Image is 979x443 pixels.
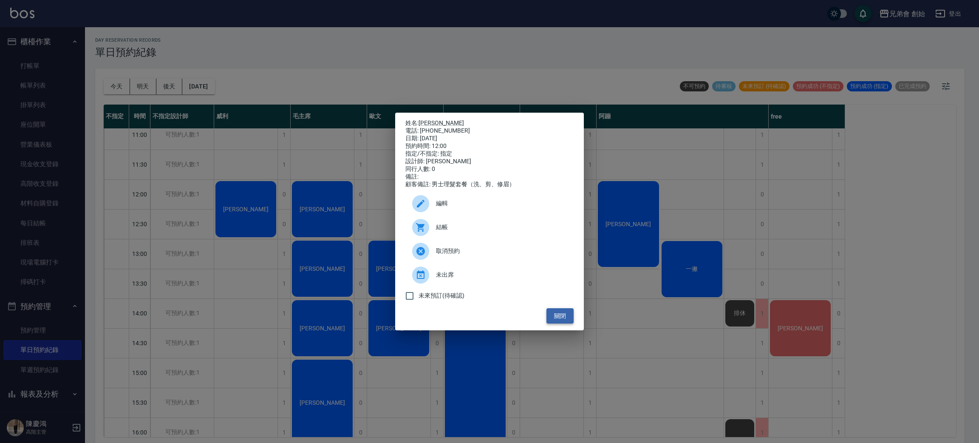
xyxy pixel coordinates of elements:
span: 編輯 [436,199,567,208]
div: 同行人數: 0 [405,165,574,173]
span: 取消預約 [436,247,567,256]
div: 備註: [405,173,574,181]
div: 日期: [DATE] [405,135,574,142]
div: 顧客備註: 男士理髮套餐（洗、剪、修眉） [405,181,574,188]
div: 電話: [PHONE_NUMBER] [405,127,574,135]
div: 編輯 [405,192,574,216]
div: 取消預約 [405,239,574,263]
p: 姓名: [405,119,574,127]
a: [PERSON_NAME] [419,119,464,126]
div: 設計師: [PERSON_NAME] [405,158,574,165]
span: 未出席 [436,270,567,279]
a: 結帳 [405,216,574,239]
div: 預約時間: 12:00 [405,142,574,150]
div: 指定/不指定: 指定 [405,150,574,158]
span: 結帳 [436,223,567,232]
span: 未來預訂(待確認) [419,291,464,300]
div: 未出席 [405,263,574,287]
button: 關閉 [546,308,574,324]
